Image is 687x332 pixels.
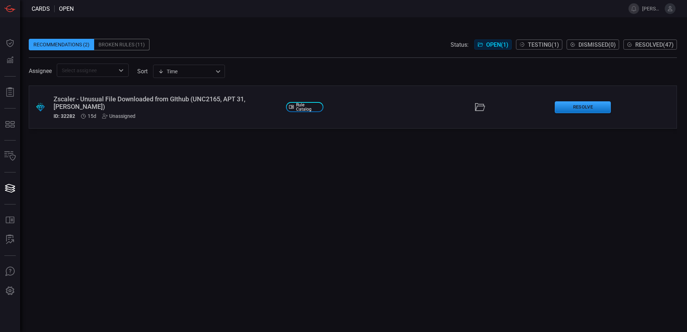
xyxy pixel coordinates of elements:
div: Time [158,68,213,75]
span: Rule Catalog [296,103,321,111]
span: [PERSON_NAME].[PERSON_NAME] [642,6,662,11]
span: Cards [32,5,50,12]
button: Testing(1) [516,40,562,50]
button: Cards [1,180,19,197]
span: Dismissed ( 0 ) [578,41,616,48]
button: Detections [1,52,19,69]
div: Broken Rules (11) [94,39,149,50]
button: Reports [1,84,19,101]
button: Open(1) [474,40,512,50]
button: Preferences [1,282,19,300]
button: Dismissed(0) [567,40,619,50]
span: Open ( 1 ) [486,41,508,48]
button: Dashboard [1,34,19,52]
button: ALERT ANALYSIS [1,231,19,248]
button: MITRE - Detection Posture [1,116,19,133]
button: Resolved(47) [623,40,677,50]
button: Ask Us A Question [1,263,19,280]
button: Open [116,65,126,75]
label: sort [137,68,148,75]
input: Select assignee [59,66,115,75]
span: Assignee [29,68,52,74]
span: open [59,5,74,12]
span: Status: [451,41,469,48]
span: Aug 19, 2025 2:15 AM [88,113,96,119]
button: Inventory [1,148,19,165]
span: Resolved ( 47 ) [635,41,674,48]
div: Zscaler - Unusual File Downloaded from GIthub (UNC2165, APT 31, Turla) [54,95,280,110]
div: Unassigned [102,113,135,119]
button: Rule Catalog [1,212,19,229]
h5: ID: 32282 [54,113,75,119]
div: Recommendations (2) [29,39,94,50]
span: Testing ( 1 ) [528,41,559,48]
button: Resolve [555,101,611,113]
